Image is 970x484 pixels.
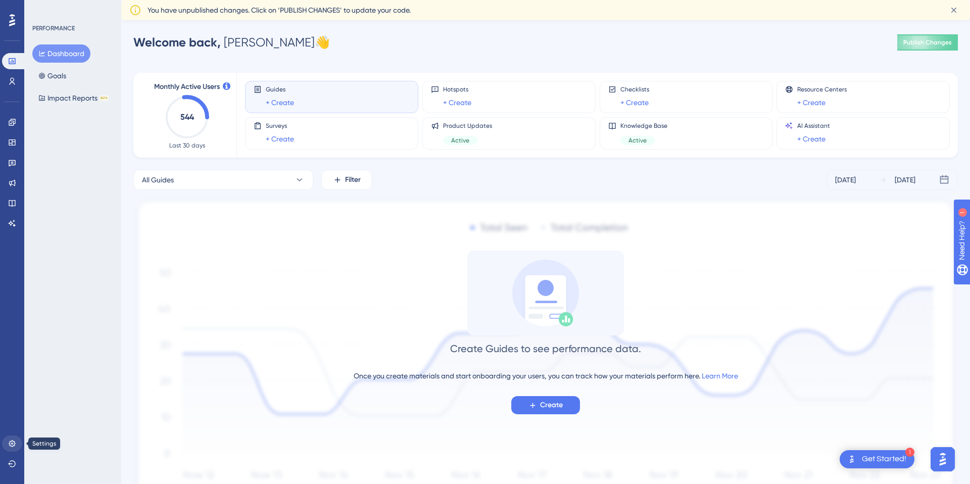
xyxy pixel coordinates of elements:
[903,38,952,46] span: Publish Changes
[511,396,580,414] button: Create
[840,450,914,468] div: Open Get Started! checklist, remaining modules: 1
[32,89,115,107] button: Impact ReportsBETA
[928,444,958,474] iframe: UserGuiding AI Assistant Launcher
[797,122,830,130] span: AI Assistant
[451,136,469,144] span: Active
[862,454,906,465] div: Get Started!
[443,96,471,109] a: + Create
[100,95,109,101] div: BETA
[905,448,914,457] div: 1
[345,174,361,186] span: Filter
[797,85,847,93] span: Resource Centers
[133,35,221,50] span: Welcome back,
[895,174,915,186] div: [DATE]
[897,34,958,51] button: Publish Changes
[321,170,372,190] button: Filter
[797,96,826,109] a: + Create
[24,3,64,15] span: Need Help?
[835,174,856,186] div: [DATE]
[628,136,647,144] span: Active
[32,24,75,32] div: PERFORMANCE
[266,122,294,130] span: Surveys
[846,453,858,465] img: launcher-image-alternative-text
[540,399,563,411] span: Create
[133,170,313,190] button: All Guides
[32,67,72,85] button: Goals
[142,174,174,186] span: All Guides
[620,122,667,130] span: Knowledge Base
[443,85,471,93] span: Hotspots
[797,133,826,145] a: + Create
[620,85,649,93] span: Checklists
[32,44,90,63] button: Dashboard
[620,96,649,109] a: + Create
[266,85,294,93] span: Guides
[354,370,738,382] div: Once you create materials and start onboarding your users, you can track how your materials perfo...
[443,122,492,130] span: Product Updates
[169,141,205,150] span: Last 30 days
[70,5,73,13] div: 1
[450,342,641,356] div: Create Guides to see performance data.
[133,34,330,51] div: [PERSON_NAME] 👋
[148,4,411,16] span: You have unpublished changes. Click on ‘PUBLISH CHANGES’ to update your code.
[266,133,294,145] a: + Create
[266,96,294,109] a: + Create
[180,112,195,122] text: 544
[154,81,220,93] span: Monthly Active Users
[702,372,738,380] a: Learn More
